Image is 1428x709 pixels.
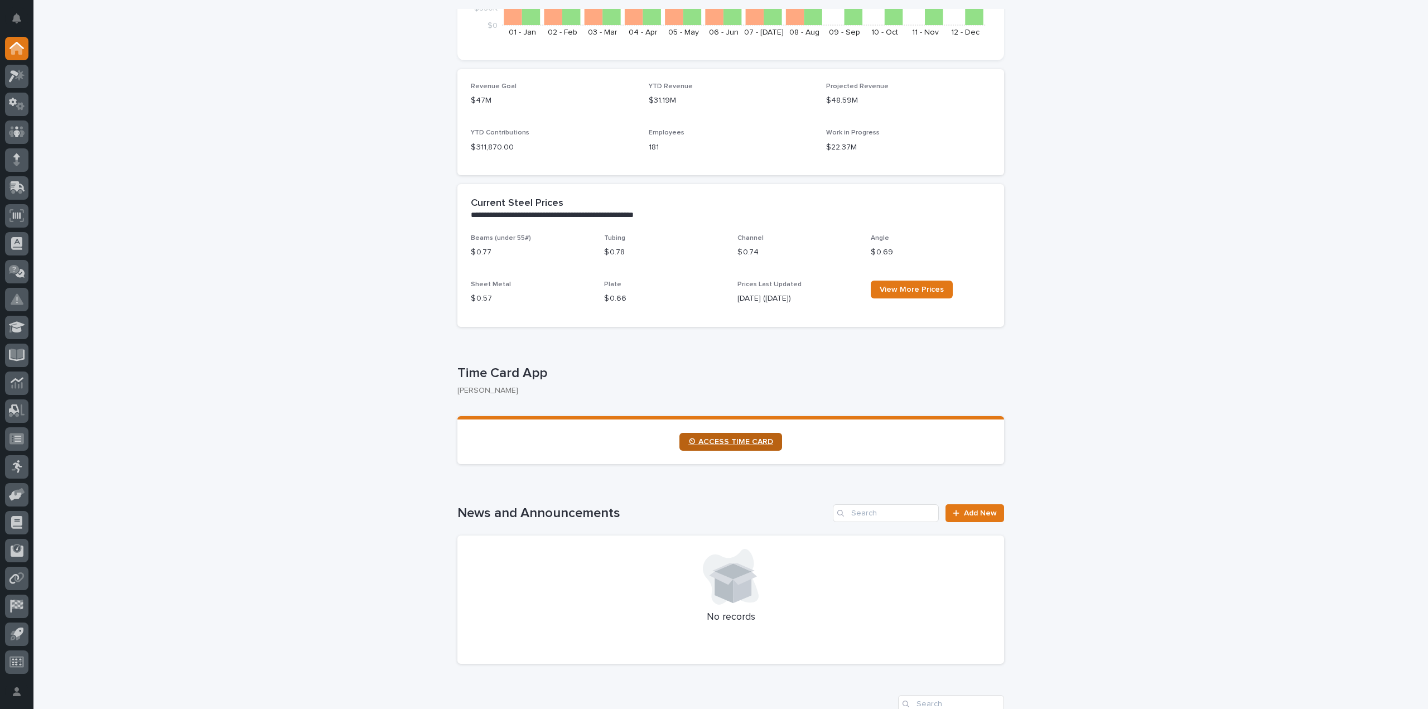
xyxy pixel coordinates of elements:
[471,247,591,258] p: $ 0.77
[471,197,563,210] h2: Current Steel Prices
[471,142,635,153] p: $ 311,870.00
[474,4,498,12] tspan: $550K
[629,28,658,36] text: 04 - Apr
[649,129,684,136] span: Employees
[679,433,782,451] a: ⏲ ACCESS TIME CARD
[951,28,980,36] text: 12 - Dec
[588,28,617,36] text: 03 - Mar
[649,95,813,107] p: $31.19M
[789,28,819,36] text: 08 - Aug
[457,505,828,522] h1: News and Announcements
[744,28,784,36] text: 07 - [DATE]
[488,22,498,30] tspan: $0
[829,28,860,36] text: 09 - Sep
[14,13,28,31] div: Notifications
[471,281,511,288] span: Sheet Metal
[737,235,764,242] span: Channel
[964,509,997,517] span: Add New
[649,83,693,90] span: YTD Revenue
[871,28,898,36] text: 10 - Oct
[871,281,953,298] a: View More Prices
[688,438,773,446] span: ⏲ ACCESS TIME CARD
[833,504,939,522] input: Search
[5,7,28,30] button: Notifications
[471,95,635,107] p: $47M
[471,129,529,136] span: YTD Contributions
[871,247,991,258] p: $ 0.69
[945,504,1004,522] a: Add New
[457,365,1000,382] p: Time Card App
[737,293,857,305] p: [DATE] ([DATE])
[471,293,591,305] p: $ 0.57
[668,28,699,36] text: 05 - May
[471,235,531,242] span: Beams (under 55#)
[826,83,889,90] span: Projected Revenue
[880,286,944,293] span: View More Prices
[826,95,991,107] p: $48.59M
[604,281,621,288] span: Plate
[604,235,625,242] span: Tubing
[912,28,939,36] text: 11 - Nov
[709,28,739,36] text: 06 - Jun
[826,142,991,153] p: $22.37M
[649,142,813,153] p: 181
[604,293,724,305] p: $ 0.66
[737,281,802,288] span: Prices Last Updated
[471,83,517,90] span: Revenue Goal
[604,247,724,258] p: $ 0.78
[471,611,991,624] p: No records
[509,28,536,36] text: 01 - Jan
[871,235,889,242] span: Angle
[548,28,577,36] text: 02 - Feb
[826,129,880,136] span: Work in Progress
[457,386,995,396] p: [PERSON_NAME]
[737,247,857,258] p: $ 0.74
